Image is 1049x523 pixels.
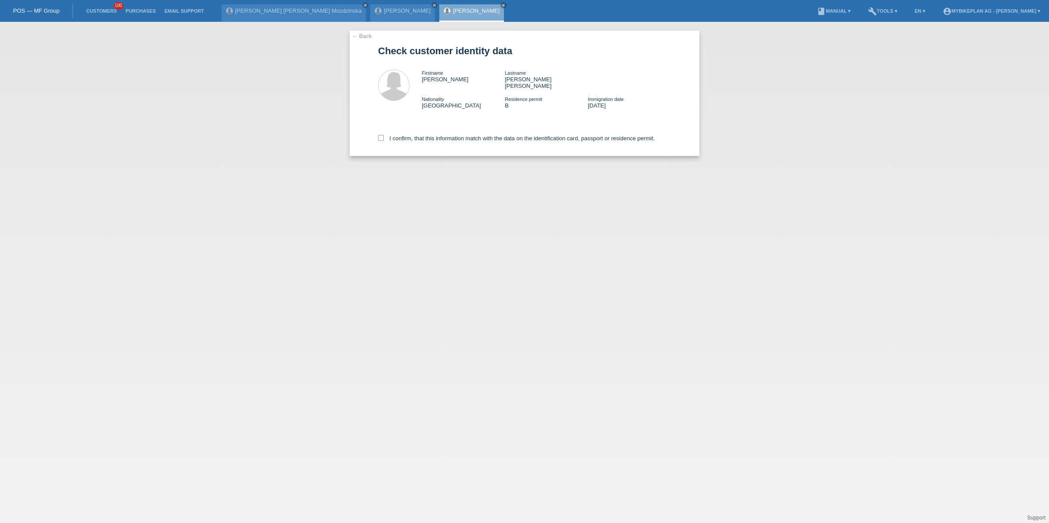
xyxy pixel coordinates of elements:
a: bookManual ▾ [813,8,855,14]
i: account_circle [943,7,952,16]
span: Nationality [422,97,444,102]
a: account_circleMybikeplan AG - [PERSON_NAME] ▾ [938,8,1045,14]
i: build [868,7,877,16]
span: Lastname [505,70,526,76]
i: close [363,3,368,7]
a: close [500,2,507,8]
a: Purchases [121,8,160,14]
a: POS — MF Group [13,7,59,14]
a: Support [1027,515,1046,521]
h1: Check customer identity data [378,45,671,56]
div: [PERSON_NAME] [PERSON_NAME] [505,69,588,89]
span: Residence permit [505,97,542,102]
a: close [362,2,368,8]
i: close [501,3,506,7]
label: I confirm, that this information match with the data on the identification card, passport or resi... [378,135,655,142]
a: [PERSON_NAME] [453,7,500,14]
i: close [432,3,437,7]
div: [GEOGRAPHIC_DATA] [422,96,505,109]
a: [PERSON_NAME] [PERSON_NAME] Mozdzinska [235,7,362,14]
span: Immigration date [588,97,624,102]
a: Email Support [160,8,208,14]
a: Customers [82,8,121,14]
i: book [817,7,826,16]
div: [PERSON_NAME] [422,69,505,83]
a: buildTools ▾ [864,8,902,14]
a: ← Back [352,33,372,39]
div: [DATE] [588,96,671,109]
span: 100 [114,2,124,10]
div: B [505,96,588,109]
a: [PERSON_NAME] [384,7,431,14]
a: close [431,2,438,8]
span: Firstname [422,70,443,76]
a: EN ▾ [910,8,930,14]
